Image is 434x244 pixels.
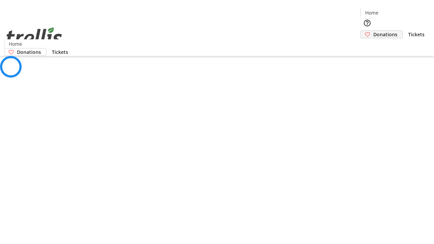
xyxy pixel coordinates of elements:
[9,40,22,47] span: Home
[365,9,378,16] span: Home
[403,31,430,38] a: Tickets
[17,48,41,56] span: Donations
[408,31,425,38] span: Tickets
[360,16,374,30] button: Help
[361,9,382,16] a: Home
[4,48,46,56] a: Donations
[4,40,26,47] a: Home
[360,38,374,52] button: Cart
[4,20,64,54] img: Orient E2E Organization iFr263TEYm's Logo
[46,48,74,56] a: Tickets
[373,31,397,38] span: Donations
[52,48,68,56] span: Tickets
[360,30,403,38] a: Donations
